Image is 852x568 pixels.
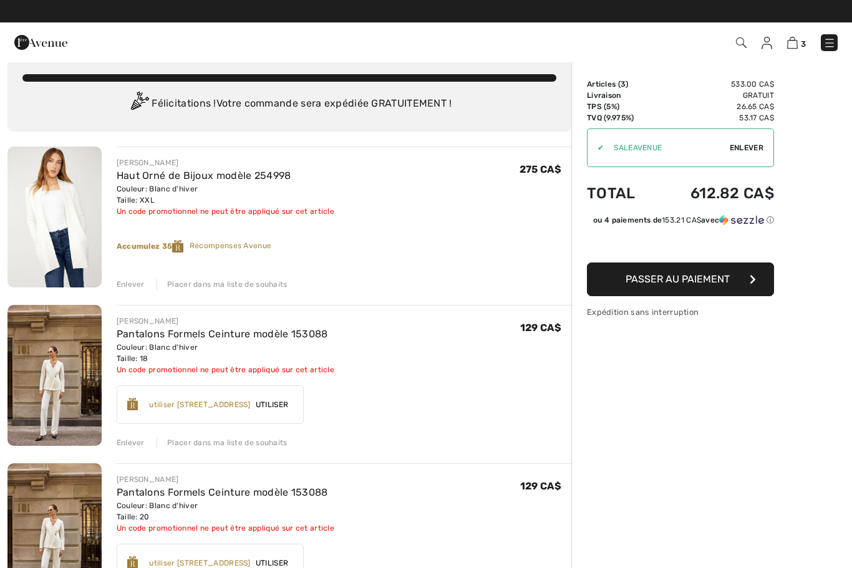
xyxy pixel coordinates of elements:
[117,206,334,217] div: Un code promotionnel ne peut être appliqué sur cet article
[7,147,102,287] img: Haut Orné de Bijoux modèle 254998
[520,322,561,334] span: 129 CA$
[117,522,334,534] div: Un code promotionnel ne peut être appliqué sur cet article
[117,315,334,327] div: [PERSON_NAME]
[117,183,334,206] div: Couleur: Blanc d'hiver Taille: XXL
[117,500,334,522] div: Couleur: Blanc d'hiver Taille: 20
[14,36,67,47] a: 1ère Avenue
[117,279,145,290] div: Enlever
[762,37,772,49] img: Mes infos
[621,80,626,89] span: 3
[656,172,774,214] td: 612.82 CA$
[656,79,774,90] td: 533.00 CA$
[587,230,774,258] iframe: PayPal-paypal
[14,30,67,55] img: 1ère Avenue
[149,399,251,410] div: utiliser [STREET_ADDRESS]
[587,172,656,214] td: Total
[157,279,288,290] div: Placer dans ma liste de souhaits
[157,437,288,448] div: Placer dans ma liste de souhaits
[127,398,138,410] img: Reward-Logo.svg
[251,399,293,410] span: Utiliser
[719,214,764,226] img: Sezzle
[587,112,656,123] td: TVQ (9.975%)
[604,129,730,166] input: Code promo
[587,262,774,296] button: Passer au paiement
[626,273,730,285] span: Passer au paiement
[662,216,701,224] span: 153.21 CA$
[22,92,556,117] div: Félicitations ! Votre commande sera expédiée GRATUITEMENT !
[801,39,806,49] span: 3
[593,214,774,226] div: ou 4 paiements de avec
[787,35,806,50] a: 3
[172,240,183,253] img: Reward-Logo.svg
[117,170,291,181] a: Haut Orné de Bijoux modèle 254998
[117,342,334,364] div: Couleur: Blanc d'hiver Taille: 18
[823,37,836,49] img: Menu
[787,37,798,49] img: Panier d'achat
[730,142,763,153] span: Enlever
[117,157,334,168] div: [PERSON_NAME]
[520,163,561,175] span: 275 CA$
[117,328,328,340] a: Pantalons Formels Ceinture modèle 153088
[656,90,774,101] td: Gratuit
[117,364,334,375] div: Un code promotionnel ne peut être appliqué sur cet article
[117,486,328,498] a: Pantalons Formels Ceinture modèle 153088
[117,474,334,485] div: [PERSON_NAME]
[587,90,656,101] td: Livraison
[520,480,561,492] span: 129 CA$
[587,214,774,230] div: ou 4 paiements de153.21 CA$avecSezzle Cliquez pour en savoir plus sur Sezzle
[587,79,656,90] td: Articles ( )
[588,142,604,153] div: ✔
[736,37,747,48] img: Recherche
[587,101,656,112] td: TPS (5%)
[7,305,102,446] img: Pantalons Formels Ceinture modèle 153088
[117,242,190,251] strong: Accumulez 35
[656,101,774,112] td: 26.65 CA$
[117,240,571,253] div: Récompenses Avenue
[117,437,145,448] div: Enlever
[656,112,774,123] td: 53.17 CA$
[127,92,152,117] img: Congratulation2.svg
[587,306,774,318] div: Expédition sans interruption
